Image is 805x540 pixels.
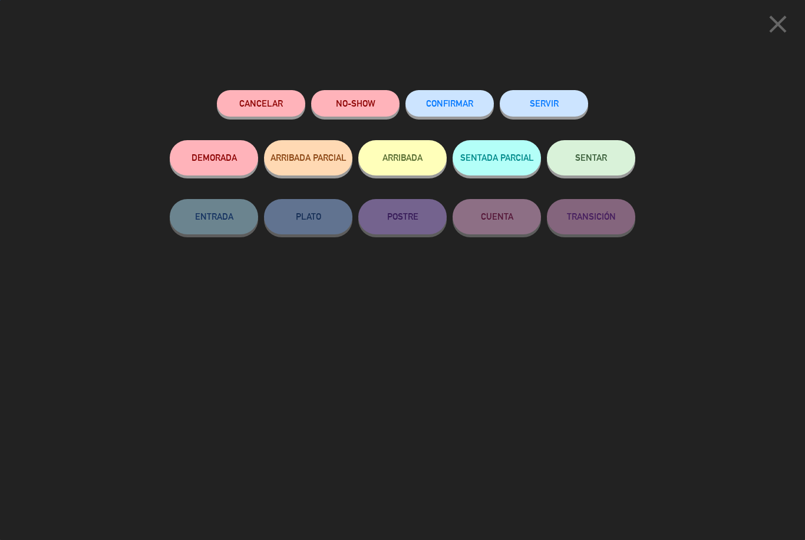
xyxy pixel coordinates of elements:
button: ARRIBADA PARCIAL [264,140,352,175]
i: close [763,9,793,39]
button: POSTRE [358,199,447,234]
span: CONFIRMAR [426,98,473,108]
span: SENTAR [575,153,607,163]
button: SENTAR [547,140,635,175]
button: SERVIR [500,90,588,117]
button: CUENTA [453,199,541,234]
button: Cancelar [217,90,305,117]
button: NO-SHOW [311,90,400,117]
button: close [760,9,796,44]
button: SENTADA PARCIAL [453,140,541,175]
button: CONFIRMAR [405,90,494,117]
span: ARRIBADA PARCIAL [270,153,347,163]
button: PLATO [264,199,352,234]
button: ARRIBADA [358,140,447,175]
button: DEMORADA [170,140,258,175]
button: TRANSICIÓN [547,199,635,234]
button: ENTRADA [170,199,258,234]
